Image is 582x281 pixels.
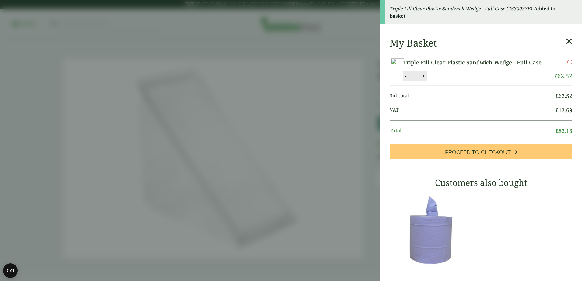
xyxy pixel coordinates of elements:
h2: My Basket [390,37,437,49]
bdi: 62.52 [554,72,572,80]
a: Proceed to Checkout [390,144,572,159]
span: Subtotal [390,92,556,100]
span: Proceed to Checkout [445,149,511,156]
em: Triple Fill Clear Plastic Sandwich Wedge - Full Case (2530037B) [390,5,532,12]
bdi: 82.16 [556,127,572,134]
button: + [421,74,427,79]
bdi: 62.52 [556,92,572,99]
button: Open CMP widget [3,263,18,278]
span: VAT [390,106,556,114]
span: Total [390,127,556,135]
span: £ [556,92,559,99]
span: £ [556,106,559,114]
a: Remove this item [567,58,572,66]
a: Triple Fill Clear Plastic Sandwich Wedge - Full Case [403,58,548,67]
bdi: 13.69 [556,106,572,114]
span: £ [554,72,557,80]
h3: Customers also bought [390,178,572,188]
span: £ [556,127,559,134]
button: - [403,74,408,79]
img: 3630017-2-Ply-Blue-Centre-Feed-104m [390,192,478,268]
